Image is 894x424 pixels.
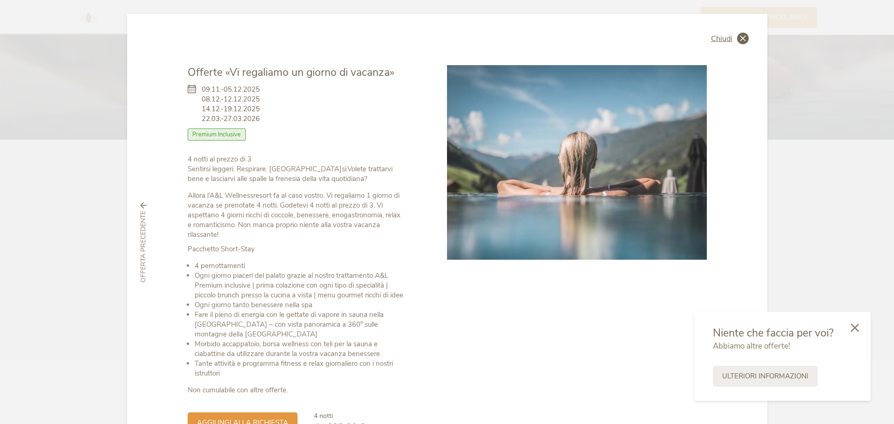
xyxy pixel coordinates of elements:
[713,341,790,351] span: Abbiamo altre offerte!
[188,155,406,184] p: Sentirsi leggeri. Respirare. [GEOGRAPHIC_DATA]si.
[139,211,148,283] span: Offerta precedente
[447,65,707,260] img: Offerte «Vi regaliamo un giorno di vacanza»
[711,35,732,42] span: Chiudi
[188,164,393,183] strong: Volete trattarvi bene e lasciarvi alle spalle la frenesia della vita quotidiana?
[713,366,818,387] a: Ulteriori informazioni
[195,261,406,271] li: 4 pernottamenti
[188,191,406,240] p: Allora l’A&L Wellnessresort fa al caso vostro. Vi regaliamo 1 giorno di vacanza se prenotate 4 no...
[188,155,251,164] strong: 4 notti al prezzo di 3
[188,65,394,80] span: Offerte «Vi regaliamo un giorno di vacanza»
[195,271,406,300] li: Ogni giorno piaceri del palato grazie al nostro trattamento A&L Premium inclusive | prima colazio...
[195,300,406,310] li: Ogni giorno tanto benessere nella spa
[195,359,406,378] li: Tante attività e programma fitness e relax giornaliero con i nostri istruttori
[195,339,406,359] li: Morbido accappatoio, borsa wellness con teli per la sauna e ciabattine da utilizzare durante la v...
[188,244,255,254] strong: Pacchetto Short-Stay
[722,371,808,381] span: Ulteriori informazioni
[188,128,246,141] span: Premium Inclusive
[713,326,833,340] span: Niente che faccia per voi?
[195,310,406,339] li: Fare il pieno di energia con le gettate di vapore in sauna nella [GEOGRAPHIC_DATA] – con vista pa...
[202,85,260,124] span: 09.11.-05.12.2025 08.12.-12.12.2025 14.12.-19.12.2025 22.03.-27.03.2026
